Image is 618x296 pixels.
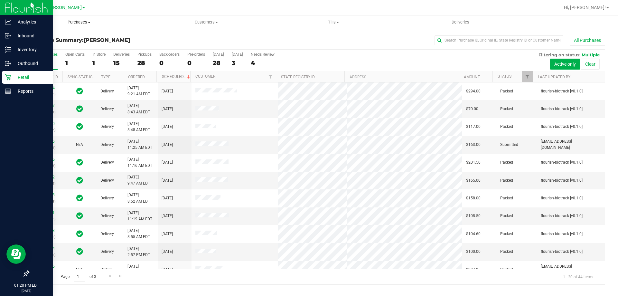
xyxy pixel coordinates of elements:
[435,35,563,45] input: Search Purchase ID, Original ID, State Registry ID or Customer Name...
[113,59,130,67] div: 15
[500,249,513,255] span: Packed
[76,247,83,256] span: In Sync
[37,139,55,144] a: 12023906
[76,142,83,147] span: Not Applicable
[187,52,205,57] div: Pre-orders
[162,106,173,112] span: [DATE]
[76,267,83,273] button: N/A
[37,121,55,126] a: 12022270
[55,272,101,282] span: Page of 3
[500,231,513,237] span: Packed
[5,19,11,25] inline-svg: Analytics
[466,195,481,201] span: $158.00
[443,19,478,25] span: Deliveries
[128,75,145,79] a: Ordered
[232,52,243,57] div: [DATE]
[466,231,481,237] span: $104.60
[127,85,150,97] span: [DATE] 9:21 AM EDT
[101,75,110,79] a: Type
[500,195,513,201] span: Packed
[541,213,583,219] span: flourish-biotrack [v0.1.0]
[550,59,580,70] button: Active only
[213,52,224,57] div: [DATE]
[213,59,224,67] div: 28
[11,87,50,95] p: Reports
[162,124,173,130] span: [DATE]
[564,5,606,10] span: Hi, [PERSON_NAME]!
[162,267,173,273] span: [DATE]
[541,124,583,130] span: flourish-biotrack [v0.1.0]
[127,138,152,151] span: [DATE] 11:25 AM EDT
[581,59,600,70] button: Clear
[113,52,130,57] div: Deliveries
[466,88,481,94] span: $294.00
[265,71,276,82] a: Filter
[500,142,518,148] span: Submitted
[37,193,55,197] a: 12022678
[68,75,92,79] a: Sync Status
[541,177,583,184] span: flourish-biotrack [v0.1.0]
[466,213,481,219] span: $108.50
[106,272,115,281] a: Go to the next page
[466,142,481,148] span: $163.00
[100,124,114,130] span: Delivery
[76,194,83,203] span: In Sync
[37,86,55,90] a: 12022754
[100,213,114,219] span: Delivery
[464,75,480,79] a: Amount
[5,33,11,39] inline-svg: Inbound
[127,192,150,204] span: [DATE] 8:52 AM EDT
[232,59,243,67] div: 3
[466,159,481,166] span: $201.50
[466,267,478,273] span: $38.50
[37,264,55,269] a: 12022405
[11,18,50,26] p: Analytics
[127,210,152,222] span: [DATE] 11:19 AM EDT
[76,142,83,148] button: N/A
[100,249,114,255] span: Delivery
[500,267,513,273] span: Packed
[558,272,598,282] span: 1 - 20 of 44 items
[37,211,55,215] a: 12018921
[37,157,55,162] a: 12017085
[162,159,173,166] span: [DATE]
[570,35,605,46] button: All Purchases
[3,288,50,293] p: [DATE]
[500,106,513,112] span: Packed
[159,59,180,67] div: 0
[37,103,55,108] a: 12022367
[466,249,481,255] span: $100.00
[116,272,125,281] a: Go to the last page
[65,52,85,57] div: Open Carts
[76,176,83,185] span: In Sync
[76,122,83,131] span: In Sync
[5,88,11,94] inline-svg: Reports
[466,177,481,184] span: $165.00
[270,19,397,25] span: Tills
[76,229,83,238] span: In Sync
[100,231,114,237] span: Delivery
[143,19,269,25] span: Customers
[92,52,106,57] div: In Store
[162,177,173,184] span: [DATE]
[498,74,511,79] a: Status
[100,88,114,94] span: Delivery
[76,87,83,96] span: In Sync
[127,263,150,276] span: [DATE] 9:44 AM EDT
[270,15,397,29] a: Tills
[162,74,191,79] a: Scheduled
[65,59,85,67] div: 1
[541,106,583,112] span: flourish-biotrack [v0.1.0]
[162,195,173,201] span: [DATE]
[500,88,513,94] span: Packed
[162,231,173,237] span: [DATE]
[162,142,173,148] span: [DATE]
[137,59,152,67] div: 28
[100,142,114,148] span: Delivery
[6,244,26,264] iframe: Resource center
[195,74,215,79] a: Customer
[5,74,11,81] inline-svg: Retail
[127,174,150,186] span: [DATE] 9:47 AM EDT
[46,5,82,10] span: [PERSON_NAME]
[522,71,533,82] a: Filter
